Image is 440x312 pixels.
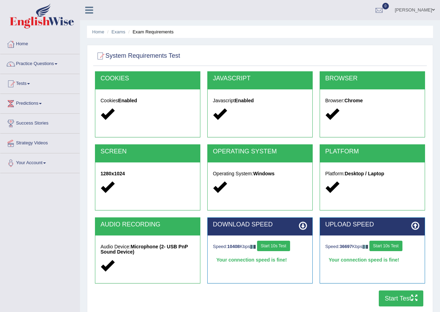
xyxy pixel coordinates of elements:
[95,51,180,61] h2: System Requirements Test
[325,148,419,155] h2: PLATFORM
[0,94,80,111] a: Predictions
[0,134,80,151] a: Strategy Videos
[345,171,384,176] strong: Desktop / Laptop
[101,244,195,255] h5: Audio Device:
[369,241,402,251] button: Start 10s Test
[101,171,125,176] strong: 1280x1024
[213,221,307,228] h2: DOWNLOAD SPEED
[362,245,368,249] img: ajax-loader-fb-connection.gif
[325,221,419,228] h2: UPLOAD SPEED
[213,241,307,253] div: Speed: Kbps
[379,290,423,306] button: Start Test
[213,148,307,155] h2: OPERATING SYSTEM
[253,171,274,176] strong: Windows
[325,98,419,103] h5: Browser:
[92,29,104,34] a: Home
[325,255,419,265] div: Your connection speed is fine!
[325,75,419,82] h2: BROWSER
[101,98,195,103] h5: Cookies
[0,74,80,91] a: Tests
[325,241,419,253] div: Speed: Kbps
[101,221,195,228] h2: AUDIO RECORDING
[127,29,174,35] li: Exam Requirements
[325,171,419,176] h5: Platform:
[101,148,195,155] h2: SCREEN
[0,34,80,52] a: Home
[213,98,307,103] h5: Javascript
[112,29,126,34] a: Exams
[257,241,290,251] button: Start 10s Test
[0,153,80,171] a: Your Account
[250,245,256,249] img: ajax-loader-fb-connection.gif
[339,244,352,249] strong: 36697
[0,54,80,72] a: Practice Questions
[227,244,240,249] strong: 10408
[213,255,307,265] div: Your connection speed is fine!
[118,98,137,103] strong: Enabled
[344,98,363,103] strong: Chrome
[235,98,254,103] strong: Enabled
[382,3,389,9] span: 0
[101,244,188,255] strong: Microphone (2- USB PnP Sound Device)
[213,171,307,176] h5: Operating System:
[0,114,80,131] a: Success Stories
[213,75,307,82] h2: JAVASCRIPT
[101,75,195,82] h2: COOKIES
